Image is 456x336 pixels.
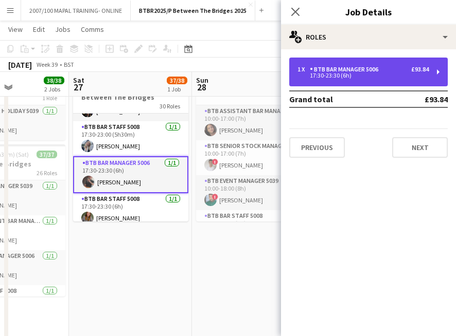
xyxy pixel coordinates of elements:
a: Jobs [51,23,75,36]
span: 37/38 [167,77,187,84]
span: Week 39 [34,61,60,68]
div: 2 Jobs [44,85,64,93]
span: Edit [33,25,45,34]
span: ! [212,194,218,200]
app-card-role: BTB Bar Staff 50081/117:30-23:30 (6h)[PERSON_NAME] [73,193,188,228]
div: 1 Job [167,85,187,93]
a: Comms [77,23,108,36]
app-job-card: 10:00-23:30 (13h30m)14/14Between The Bridges12 RolesBTB Assistant Bar Manager 50061/110:00-17:00 ... [196,69,311,221]
div: BST [64,61,74,68]
span: 38/38 [44,77,64,84]
app-card-role: BTB Senior Stock Manager 50061/110:00-17:00 (7h)![PERSON_NAME] [196,140,311,175]
app-card-role: BTB Bar Staff 50083/310:30-17:30 (7h) [196,210,311,275]
span: Sun [196,76,208,85]
span: Sat [73,76,84,85]
div: 1 x [297,66,310,73]
span: View [8,25,23,34]
div: [DATE] [8,60,32,70]
td: £93.84 [392,91,448,107]
span: ! [212,159,218,165]
span: Comms [81,25,104,34]
td: Grand total [289,91,392,107]
h3: Between The Bridges [73,92,188,102]
app-card-role: BTB Bar Staff 50081/117:30-23:00 (5h30m)[PERSON_NAME] [73,121,188,156]
button: BTBR2025/P Between The Bridges 2025 [131,1,255,21]
span: 27 [72,81,84,93]
span: 28 [195,81,208,93]
app-card-role: BTB Bar Manager 50061/117:30-23:30 (6h)[PERSON_NAME] [73,156,188,193]
app-card-role: BTB Event Manager 50391/110:00-18:00 (8h)![PERSON_NAME] [196,175,311,210]
div: BTB Bar Manager 5006 [310,66,382,73]
a: View [4,23,27,36]
span: Jobs [55,25,71,34]
app-card-role: BTB Assistant Bar Manager 50061/110:00-17:00 (7h)[PERSON_NAME] [196,105,311,140]
button: 2007/100 MAPAL TRAINING- ONLINE [21,1,131,21]
span: 26 Roles [37,169,57,177]
div: Roles [281,25,456,49]
button: Previous [289,137,345,158]
a: Edit [29,23,49,36]
h3: Job Details [281,5,456,18]
app-job-card: Updated09:30-00:30 (15h) (Sun)37/38Between The Bridges30 Roles[PERSON_NAME] [PERSON_NAME]BTB Bar ... [73,69,188,221]
span: 37/37 [37,151,57,158]
span: 30 Roles [160,102,180,110]
span: 1 Role [42,94,57,102]
div: 17:30-23:30 (6h) [297,73,429,78]
div: £93.84 [411,66,429,73]
button: Next [392,137,448,158]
